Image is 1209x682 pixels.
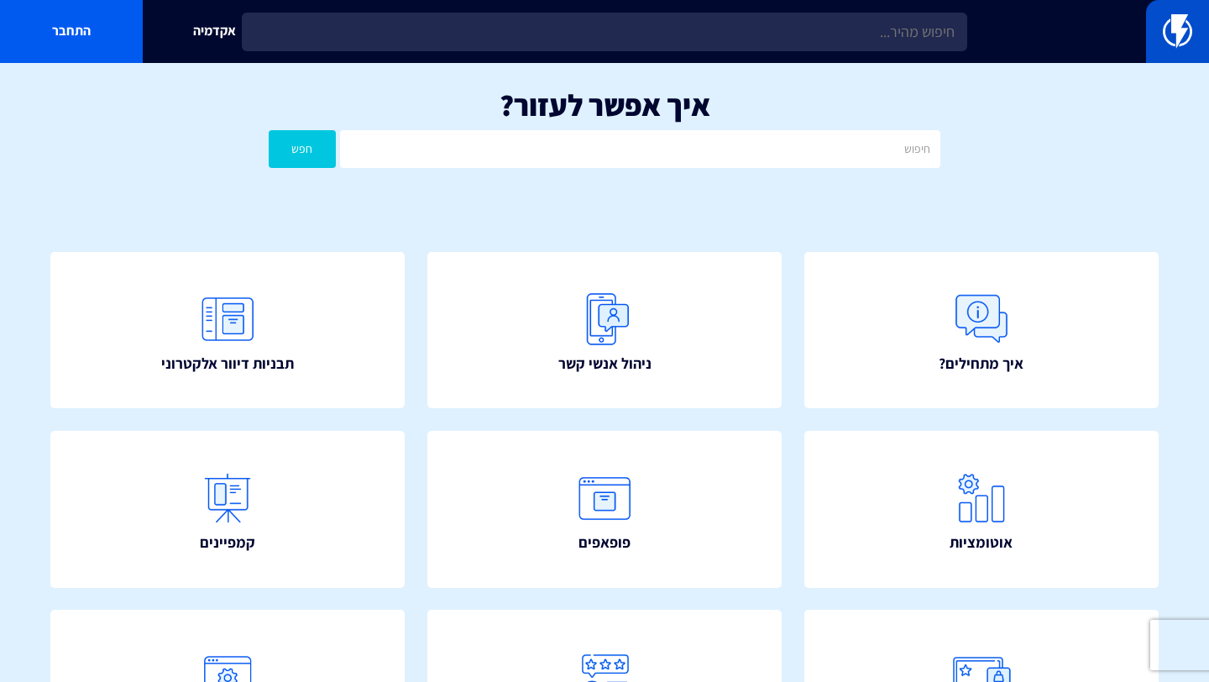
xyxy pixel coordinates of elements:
[558,353,652,375] span: ניהול אנשי קשר
[939,353,1023,375] span: איך מתחילים?
[804,252,1159,409] a: איך מתחילים?
[804,431,1159,588] a: אוטומציות
[578,532,631,553] span: פופאפים
[242,13,967,51] input: חיפוש מהיר...
[340,130,940,168] input: חיפוש
[161,353,294,375] span: תבניות דיוור אלקטרוני
[25,88,1184,122] h1: איך אפשר לעזור?
[427,431,782,588] a: פופאפים
[50,252,405,409] a: תבניות דיוור אלקטרוני
[950,532,1013,553] span: אוטומציות
[269,130,336,168] button: חפש
[50,431,405,588] a: קמפיינים
[427,252,782,409] a: ניהול אנשי קשר
[200,532,255,553] span: קמפיינים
